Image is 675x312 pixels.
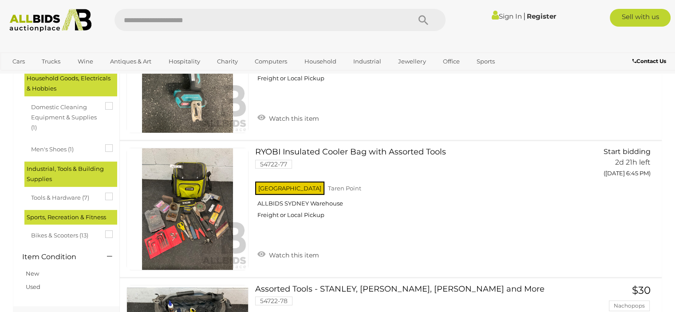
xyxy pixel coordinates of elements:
div: Household Goods, Electricals & Hobbies [24,71,117,96]
a: RYOBI Insulated Cooler Bag with Assorted Tools 54722-77 [GEOGRAPHIC_DATA] Taren Point ALLBIDS SYD... [262,148,564,225]
a: Jewellery [392,54,431,69]
a: Household [299,54,342,69]
a: Antiques & Art [104,54,157,69]
a: Register [526,12,556,20]
a: Wine [72,54,99,69]
span: Tools & Hardware (7) [31,190,98,203]
a: Hospitality [163,54,206,69]
a: Charity [211,54,244,69]
span: | [523,11,525,21]
div: Industrial, Tools & Building Supplies [24,162,117,187]
a: Cars [7,54,31,69]
span: $30 [632,284,651,296]
a: Used [26,283,40,290]
span: Watch this item [267,115,319,122]
a: Contact Us [632,56,668,66]
b: Contact Us [632,58,666,64]
a: MAKITA 40V XGT Brushless Drill Driver Drill (HP001G) Skinn Only - ORP $389 54574-29 [GEOGRAPHIC_D... [262,11,564,89]
button: Search [401,9,446,31]
span: Watch this item [267,251,319,259]
h4: Item Condition [22,253,94,261]
div: Sports, Recreation & Fitness [24,210,117,225]
a: Sign In [491,12,521,20]
a: Sports [471,54,501,69]
a: Trucks [36,54,66,69]
a: Watch this item [255,111,321,124]
a: Office [437,54,466,69]
a: Industrial [347,54,387,69]
a: Sell with us [610,9,671,27]
a: Watch this item [255,248,321,261]
a: [GEOGRAPHIC_DATA] [7,69,81,83]
a: Computers [249,54,293,69]
span: Bikes & Scooters (13) [31,228,98,241]
a: New [26,270,39,277]
a: Start bidding 2d 21h left ([DATE] 6:45 PM) [578,148,653,182]
span: Men's Shoes (1) [31,142,98,154]
span: Domestic Cleaning Equipment & Supplies (1) [31,100,98,133]
img: Allbids.com.au [5,9,96,32]
span: Start bidding [604,147,651,156]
